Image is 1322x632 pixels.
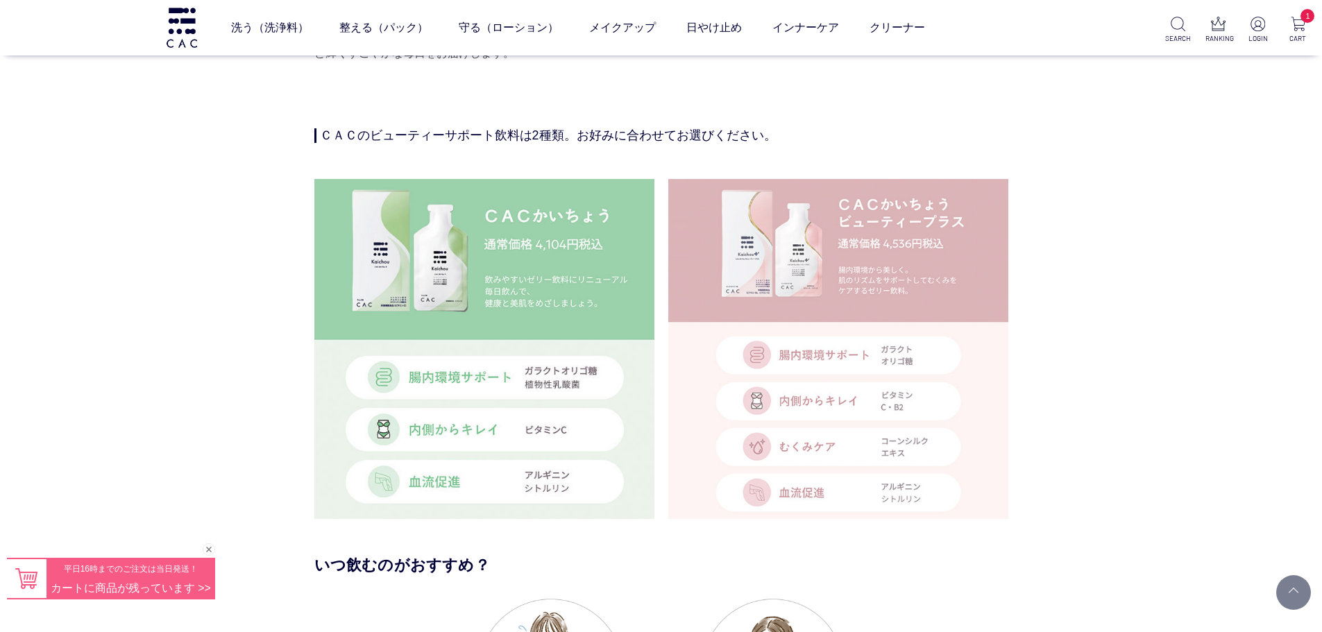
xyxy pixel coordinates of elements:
[870,8,925,47] a: クリーナー
[1245,33,1271,44] p: LOGIN
[1205,17,1231,44] a: RANKING
[1205,33,1231,44] p: RANKING
[668,179,1008,519] img: ＣＡＣかいちょうビューティープラス
[164,8,199,47] img: logo
[1165,17,1191,44] a: SEARCH
[1285,33,1311,44] p: CART
[1165,33,1191,44] p: SEARCH
[231,8,309,47] a: 洗う（洗浄料）
[339,8,428,47] a: 整える（パック）
[589,8,656,47] a: メイクアップ
[1285,17,1311,44] a: 1 CART
[459,8,559,47] a: 守る（ローション）
[1300,9,1314,23] span: 1
[314,128,1008,144] h4: ＣＡＣのビューティーサポート飲料は2種類。お好みに合わせてお選びください。
[772,8,839,47] a: インナーケア
[314,555,1008,575] div: いつ飲むのがおすすめ？
[1245,17,1271,44] a: LOGIN
[686,8,742,47] a: 日やけ止め
[314,179,654,519] img: ＣＡＣかいちょう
